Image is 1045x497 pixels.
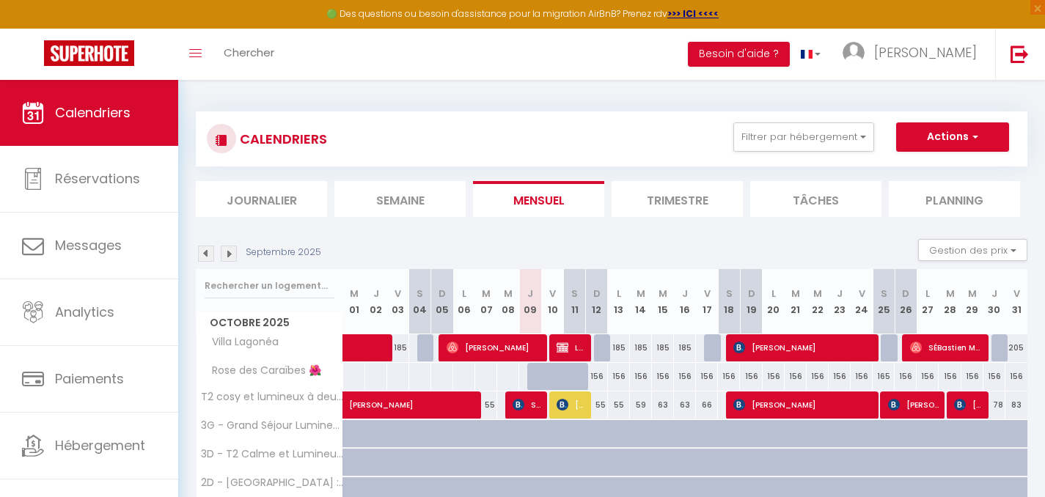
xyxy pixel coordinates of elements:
th: 01 [343,269,365,334]
button: Actions [896,122,1009,152]
abbr: M [659,287,667,301]
a: ... [PERSON_NAME] [832,29,995,80]
span: Paiements [55,369,124,388]
div: 63 [652,391,674,419]
strong: >>> ICI <<<< [667,7,719,20]
span: [PERSON_NAME] [349,383,551,411]
abbr: D [902,287,909,301]
th: 31 [1005,269,1027,334]
span: [PERSON_NAME] [557,391,586,419]
div: 63 [674,391,696,419]
div: 156 [829,363,851,390]
abbr: L [925,287,930,301]
abbr: D [439,287,446,301]
span: [PERSON_NAME] [874,43,977,62]
th: 05 [431,269,453,334]
div: 156 [851,363,873,390]
abbr: V [395,287,401,301]
input: Rechercher un logement... [205,273,334,299]
div: 78 [983,391,1005,419]
th: 02 [365,269,387,334]
div: 156 [586,363,608,390]
th: 22 [807,269,829,334]
div: 156 [939,363,961,390]
abbr: J [991,287,997,301]
li: Trimestre [612,181,743,217]
span: Villa Lagonéa [199,334,282,350]
abbr: M [504,287,513,301]
th: 29 [961,269,983,334]
span: Hébergement [55,436,145,454]
th: 13 [608,269,630,334]
div: 55 [608,391,630,419]
span: Octobre 2025 [197,312,342,334]
th: 19 [740,269,762,334]
div: 66 [696,391,718,419]
abbr: J [837,287,843,301]
th: 09 [519,269,541,334]
th: 28 [939,269,961,334]
div: 156 [895,363,917,390]
abbr: S [417,287,423,301]
abbr: L [462,287,466,301]
img: Super Booking [44,40,134,66]
div: 205 [1005,334,1027,361]
div: 156 [674,363,696,390]
th: 03 [387,269,409,334]
span: Staff CSE PyFacility 1 [513,391,542,419]
th: 30 [983,269,1005,334]
div: 156 [652,363,674,390]
span: [PERSON_NAME] [733,334,873,361]
abbr: V [549,287,556,301]
img: logout [1011,45,1029,63]
abbr: M [637,287,645,301]
abbr: J [527,287,533,301]
span: T2 cosy et lumineux à deux pas de la gare [199,391,345,402]
abbr: J [373,287,379,301]
div: 185 [674,334,696,361]
th: 23 [829,269,851,334]
div: 185 [608,334,630,361]
span: [PERSON_NAME] [733,391,873,419]
abbr: M [482,287,491,301]
span: 3G - Grand Séjour Lumineux avec Balcon & Vue Cathédrale [199,420,345,431]
button: Filtrer par hébergement [733,122,874,152]
th: 21 [785,269,807,334]
p: Septembre 2025 [246,246,321,259]
span: [PERSON_NAME] [954,391,983,419]
th: 12 [586,269,608,334]
th: 11 [564,269,586,334]
abbr: L [617,287,621,301]
th: 26 [895,269,917,334]
abbr: S [726,287,733,301]
th: 07 [475,269,497,334]
abbr: D [593,287,601,301]
div: 156 [983,363,1005,390]
div: 185 [652,334,674,361]
th: 06 [453,269,475,334]
abbr: J [682,287,688,301]
th: 24 [851,269,873,334]
abbr: D [748,287,755,301]
th: 08 [497,269,519,334]
span: 3D - T2 Calme et Lumineux au coeur de [GEOGRAPHIC_DATA] [199,449,345,460]
div: 156 [961,363,983,390]
th: 18 [718,269,740,334]
li: Semaine [334,181,466,217]
li: Tâches [750,181,881,217]
li: Planning [889,181,1020,217]
a: [PERSON_NAME] [343,391,365,419]
span: Calendriers [55,103,131,122]
abbr: V [859,287,865,301]
div: 55 [586,391,608,419]
th: 20 [763,269,785,334]
span: Lesuperbe [PERSON_NAME] [557,334,586,361]
button: Besoin d'aide ? [688,42,790,67]
span: Analytics [55,303,114,321]
abbr: M [791,287,800,301]
abbr: M [968,287,977,301]
div: 156 [1005,363,1027,390]
div: 156 [630,363,652,390]
a: Chercher [213,29,285,80]
span: Chercher [224,45,274,60]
